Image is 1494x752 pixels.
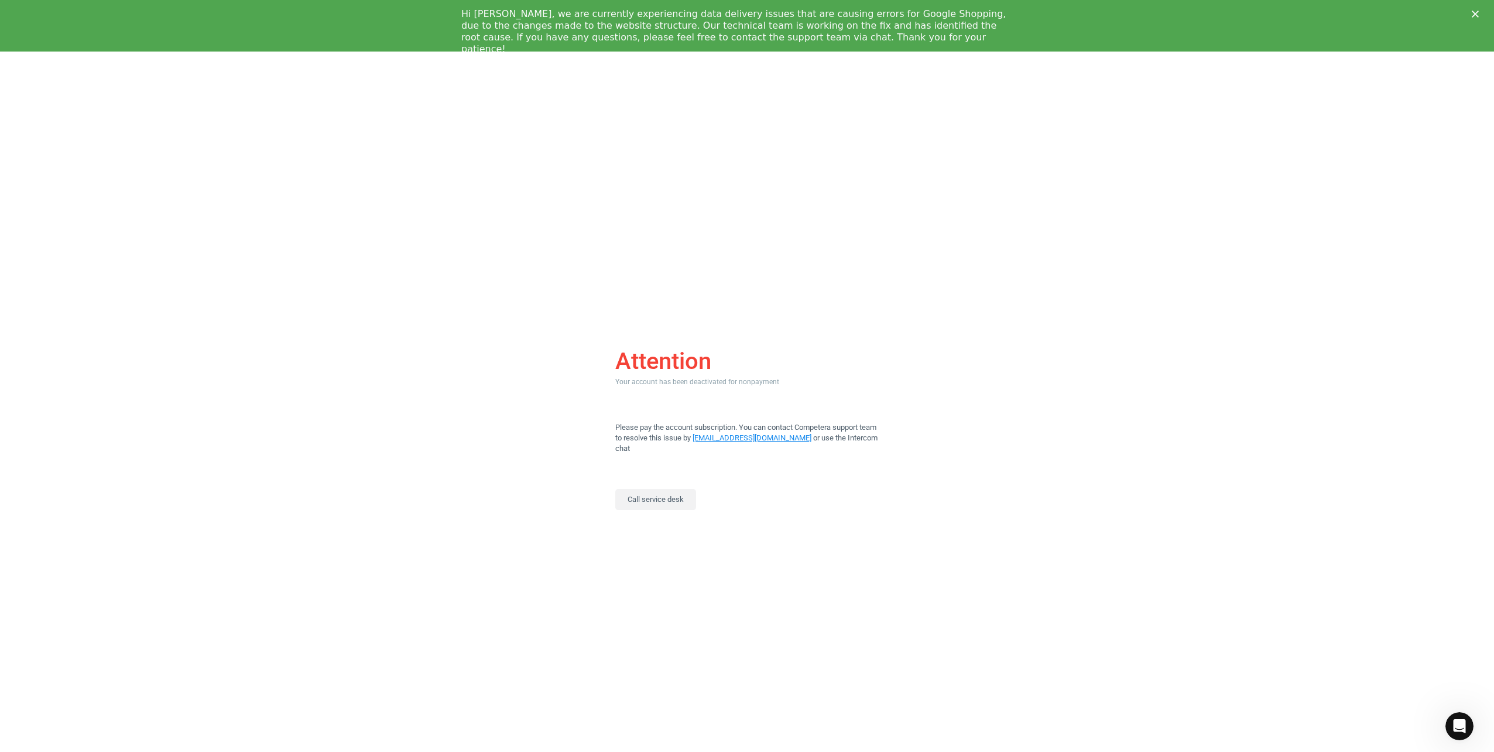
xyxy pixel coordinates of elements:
[1472,11,1483,18] div: Close
[693,433,811,442] a: [EMAIL_ADDRESS][DOMAIN_NAME]
[1445,712,1474,740] iframe: Intercom live chat
[461,8,1014,55] div: Hi [PERSON_NAME], we are currently experiencing data delivery issues that are causing errors for ...
[615,489,696,510] button: Call service desk
[615,345,879,377] div: Attention
[615,377,879,387] div: Your account has been deactivated for nonpayment
[615,422,879,454] div: Please pay the account subscription. You can contact Competera support team to resolve this issue...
